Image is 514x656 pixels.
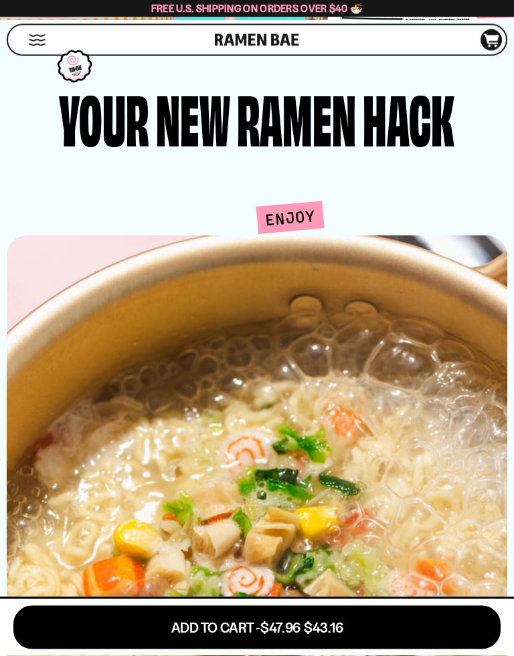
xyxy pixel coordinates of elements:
span: Enjoy [256,202,325,235]
span: Free U.S. Shipping on Orders over $40 🍜 [151,2,363,15]
button: Mobile Menu Trigger [28,35,46,46]
div: Ramen [237,88,356,148]
div: Your [59,88,149,148]
div: New [156,88,230,148]
button: Add To Cart - $47.96 $43.16 [13,606,501,649]
div: Hack [363,88,454,148]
